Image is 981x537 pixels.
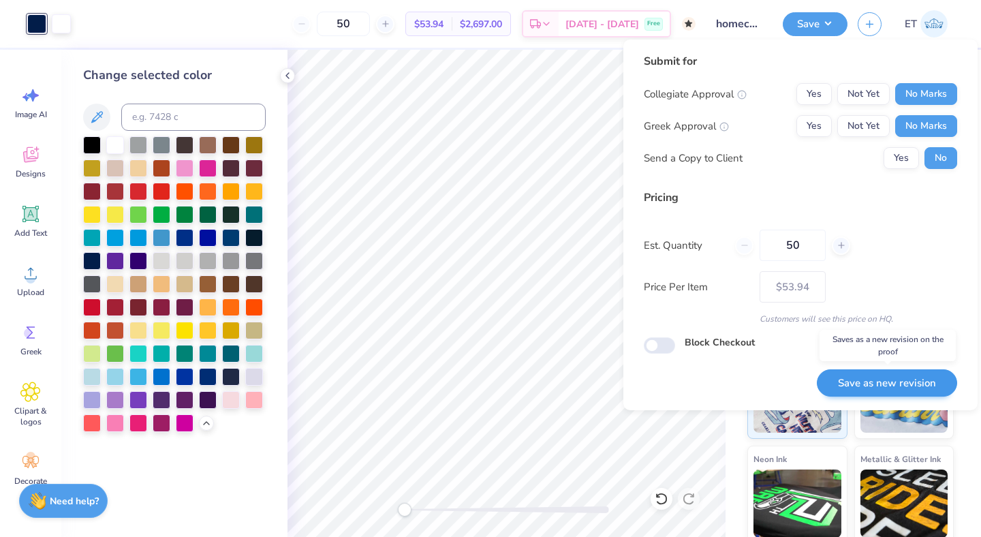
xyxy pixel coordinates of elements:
div: Greek Approval [644,119,729,134]
button: Not Yet [837,83,890,105]
label: Price Per Item [644,279,749,295]
button: Save [783,12,847,36]
span: ET [905,16,917,32]
button: Yes [884,147,919,169]
a: ET [899,10,954,37]
input: e.g. 7428 c [121,104,266,131]
span: Neon Ink [753,452,787,466]
div: Customers will see this price on HQ. [644,313,957,325]
button: Yes [796,83,832,105]
span: Clipart & logos [8,405,53,427]
img: Elaina Thomas [920,10,948,37]
button: Save as new revision [817,369,957,397]
span: $53.94 [414,17,443,31]
button: Yes [796,115,832,137]
div: Collegiate Approval [644,87,747,102]
span: Decorate [14,476,47,487]
button: Not Yet [837,115,890,137]
span: Add Text [14,228,47,239]
span: [DATE] - [DATE] [565,17,639,31]
span: $2,697.00 [460,17,502,31]
button: No [924,147,957,169]
label: Block Checkout [685,335,755,350]
span: Designs [16,168,46,179]
span: Free [647,19,660,29]
span: Greek [20,346,42,357]
button: No Marks [895,83,957,105]
span: Upload [17,287,44,298]
span: Metallic & Glitter Ink [860,452,941,466]
input: – – [760,230,826,261]
div: Send a Copy to Client [644,151,743,166]
div: Accessibility label [398,503,411,517]
input: Untitled Design [706,10,773,37]
div: Saves as a new revision on the proof [820,330,956,361]
strong: Need help? [50,495,99,508]
input: – – [317,12,370,36]
div: Submit for [644,53,957,70]
label: Est. Quantity [644,238,725,254]
div: Change selected color [83,66,266,85]
div: Pricing [644,189,957,206]
span: Image AI [15,109,47,120]
button: No Marks [895,115,957,137]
